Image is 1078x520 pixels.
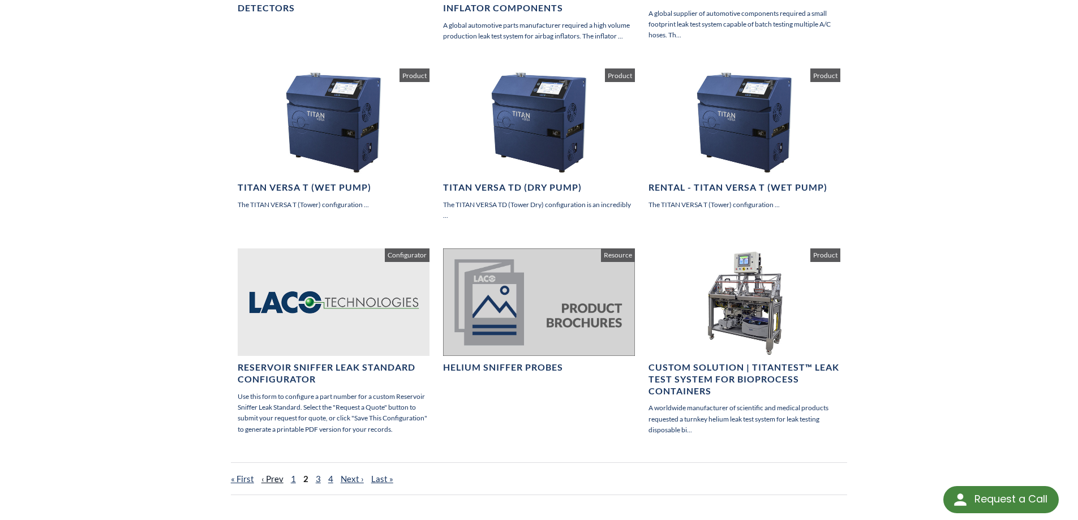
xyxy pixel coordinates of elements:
a: Next › [341,474,364,484]
span: Product [400,68,430,82]
a: Custom Solution | TITANTEST™ Leak Test System for Bioprocess Containers A worldwide manufacturer ... [648,248,840,435]
a: TITAN VERSA T (Wet Pump) The TITAN VERSA T (Tower) configuration ... Product [238,68,430,210]
h4: Custom Solution | TITANTEST™ Leak Test System for Bioprocess Containers [648,362,840,397]
span: Product [605,68,635,82]
span: Configurator [385,248,430,262]
a: Helium Sniffer Probes Resource [443,248,635,373]
h4: Reservoir Sniffer Leak Standard Configurator [238,362,430,385]
a: TITAN VERSA TD (Dry Pump) The TITAN VERSA TD (Tower Dry) configuration is an incredibly ... Product [443,68,635,221]
h4: TITAN VERSA TD (Dry Pump) [443,182,635,194]
img: round button [951,491,969,509]
a: « First [231,474,254,484]
span: Product [810,248,840,262]
nav: pager [231,462,848,495]
span: 2 [303,474,308,484]
p: A worldwide manufacturer of scientific and medical products requested a turnkey helium leak test ... [648,402,840,435]
a: 1 [291,474,296,484]
a: 3 [316,474,321,484]
h4: TITAN VERSA T (Wet Pump) [238,182,430,194]
div: Request a Call [974,486,1047,512]
p: A global supplier of automotive components required a small footprint leak test system capable of... [648,8,840,41]
a: ‹ Prev [261,474,284,484]
span: Resource [601,248,635,262]
a: 4 [328,474,333,484]
h4: Rental - TITAN VERSA T (Wet Pump) [648,182,840,194]
p: The TITAN VERSA T (Tower) configuration ... [648,199,840,210]
p: A global automotive parts manufacturer required a high volume production leak test system for air... [443,20,635,41]
p: The TITAN VERSA TD (Tower Dry) configuration is an incredibly ... [443,199,635,221]
a: Rental - TITAN VERSA T (Wet Pump) The TITAN VERSA T (Tower) configuration ... Product [648,68,840,210]
p: The TITAN VERSA T (Tower) configuration ... [238,199,430,210]
div: Request a Call [943,486,1059,513]
h4: Helium Sniffer Probes [443,362,635,373]
span: Product [810,68,840,82]
p: Use this form to configure a part number for a custom Reservoir Sniffer Leak Standard. Select the... [238,391,430,435]
a: Last » [371,474,393,484]
a: Reservoir Sniffer Leak Standard Configurator Use this form to configure a part number for a custo... [238,248,430,435]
